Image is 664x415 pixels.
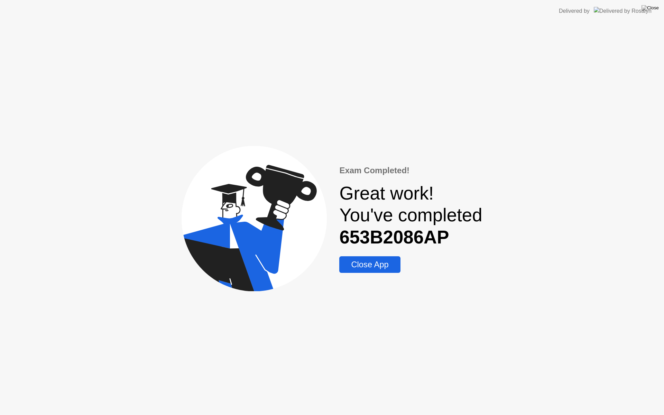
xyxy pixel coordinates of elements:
div: Great work! You've completed [339,182,482,248]
img: Close [642,5,659,11]
b: 653B2086AP [339,227,449,247]
div: Exam Completed! [339,164,482,177]
img: Delivered by Rosalyn [594,7,652,15]
div: Close App [341,260,398,269]
button: Close App [339,256,400,273]
div: Delivered by [559,7,590,15]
